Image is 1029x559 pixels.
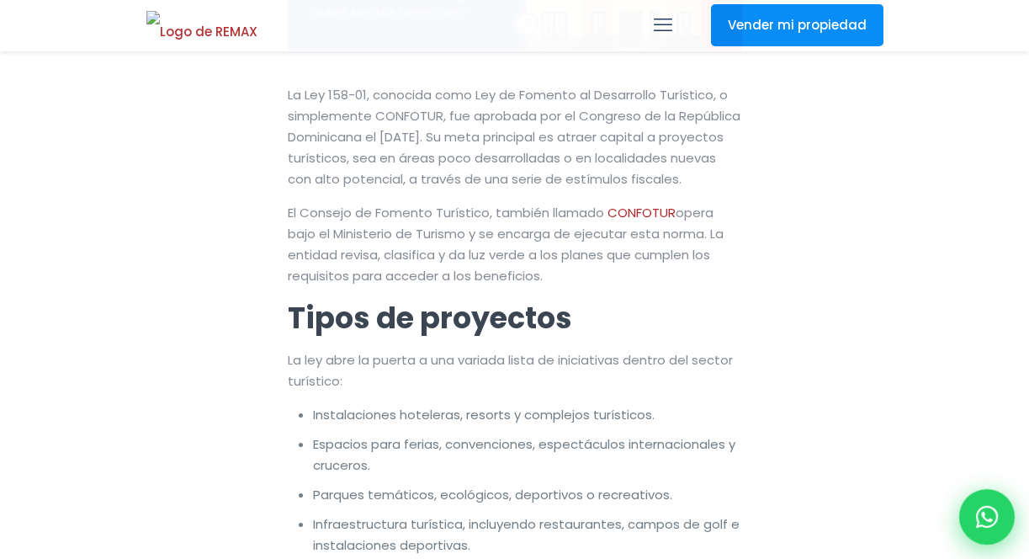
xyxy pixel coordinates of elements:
span: Instalaciones hoteleras, resorts y complejos turísticos. [313,406,655,423]
span: El Consejo de Fomento Turístico, también llamado [288,204,604,221]
b: Tipos de proyectos [288,297,572,338]
img: Logo de REMAX [146,11,257,40]
a: CONFOTUR [604,204,676,221]
span: CONFOTUR [607,204,676,221]
span: La Ley 158-01, conocida como Ley de Fomento al Desarrollo Turístico, o simplemente CONFOTUR, fue ... [288,86,740,188]
span: La ley abre la puerta a una variada lista de iniciativas dentro del sector turístico: [288,351,733,390]
a: Vender mi propiedad [711,4,883,46]
span: Infraestructura turística, incluyendo restaurantes, campos de golf e instalaciones deportivas. [313,515,740,554]
span: Espacios para ferias, convenciones, espectáculos internacionales y cruceros. [313,435,735,474]
a: mobile menu [649,11,677,40]
span: Parques temáticos, ecológicos, deportivos o recreativos. [313,486,672,503]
